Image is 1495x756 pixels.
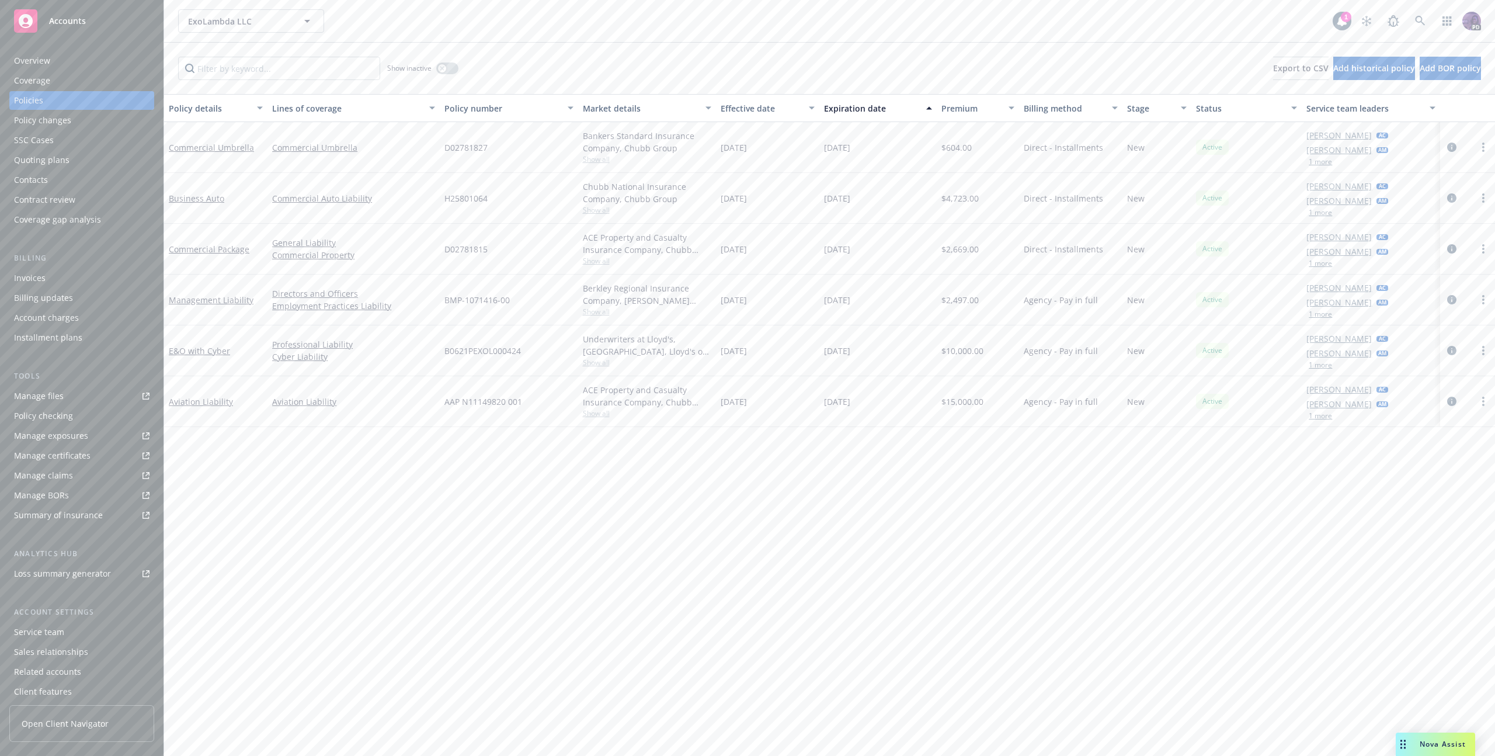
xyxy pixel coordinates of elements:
[1306,231,1372,243] a: [PERSON_NAME]
[14,171,48,189] div: Contacts
[9,564,154,583] a: Loss summary generator
[444,345,521,357] span: B0621PEXOL000424
[9,682,154,701] a: Client features
[824,243,850,255] span: [DATE]
[14,91,43,110] div: Policies
[1309,412,1332,419] button: 1 more
[1024,345,1098,357] span: Agency - Pay in full
[1333,57,1415,80] button: Add historical policy
[14,643,88,661] div: Sales relationships
[819,94,937,122] button: Expiration date
[1127,192,1145,204] span: New
[1462,12,1481,30] img: photo
[1309,362,1332,369] button: 1 more
[1309,209,1332,216] button: 1 more
[169,396,233,407] a: Aviation Liability
[1445,191,1459,205] a: circleInformation
[1396,733,1475,756] button: Nova Assist
[9,623,154,641] a: Service team
[721,294,747,306] span: [DATE]
[9,289,154,307] a: Billing updates
[1445,140,1459,154] a: circleInformation
[583,130,711,154] div: Bankers Standard Insurance Company, Chubb Group
[1306,347,1372,359] a: [PERSON_NAME]
[1127,102,1174,115] div: Stage
[1341,12,1351,22] div: 1
[1355,9,1378,33] a: Stop snowing
[9,486,154,505] a: Manage BORs
[9,111,154,130] a: Policy changes
[721,396,747,408] span: [DATE]
[178,9,324,33] button: ExoLambda LLC
[1306,296,1372,308] a: [PERSON_NAME]
[9,606,154,618] div: Account settings
[1201,244,1224,254] span: Active
[444,141,488,154] span: D02781827
[9,5,154,37] a: Accounts
[941,141,972,154] span: $604.00
[1191,94,1302,122] button: Status
[9,91,154,110] a: Policies
[14,466,73,485] div: Manage claims
[1382,9,1405,33] a: Report a Bug
[169,294,253,306] a: Management Liability
[9,426,154,445] a: Manage exposures
[1127,294,1145,306] span: New
[1024,396,1098,408] span: Agency - Pay in full
[1024,141,1103,154] span: Direct - Installments
[1019,94,1122,122] button: Billing method
[1273,63,1329,74] span: Export to CSV
[272,102,422,115] div: Lines of coverage
[941,243,979,255] span: $2,669.00
[1306,398,1372,410] a: [PERSON_NAME]
[1306,282,1372,294] a: [PERSON_NAME]
[937,94,1020,122] button: Premium
[169,193,224,204] a: Business Auto
[9,506,154,525] a: Summary of insurance
[1024,192,1103,204] span: Direct - Installments
[9,407,154,425] a: Policy checking
[1476,344,1490,358] a: more
[14,71,50,90] div: Coverage
[583,154,711,164] span: Show all
[14,51,50,70] div: Overview
[1309,158,1332,165] button: 1 more
[14,308,79,327] div: Account charges
[440,94,578,122] button: Policy number
[14,190,75,209] div: Contract review
[9,663,154,681] a: Related accounts
[1127,396,1145,408] span: New
[14,269,46,287] div: Invoices
[14,387,64,405] div: Manage files
[1127,243,1145,255] span: New
[941,294,979,306] span: $2,497.00
[583,205,711,215] span: Show all
[9,328,154,347] a: Installment plans
[1476,394,1490,408] a: more
[444,192,488,204] span: H25801064
[1409,9,1432,33] a: Search
[1127,345,1145,357] span: New
[169,142,254,153] a: Commercial Umbrella
[14,506,103,525] div: Summary of insurance
[1306,245,1372,258] a: [PERSON_NAME]
[9,446,154,465] a: Manage certificates
[14,111,71,130] div: Policy changes
[1476,140,1490,154] a: more
[1201,142,1224,152] span: Active
[272,300,435,312] a: Employment Practices Liability
[272,338,435,351] a: Professional Liability
[272,287,435,300] a: Directors and Officers
[188,15,289,27] span: ExoLambda LLC
[14,407,73,425] div: Policy checking
[1445,293,1459,307] a: circleInformation
[14,426,88,445] div: Manage exposures
[1445,242,1459,256] a: circleInformation
[1024,243,1103,255] span: Direct - Installments
[444,243,488,255] span: D02781815
[721,345,747,357] span: [DATE]
[272,351,435,363] a: Cyber Liability
[824,141,850,154] span: [DATE]
[14,131,54,150] div: SSC Cases
[9,210,154,229] a: Coverage gap analysis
